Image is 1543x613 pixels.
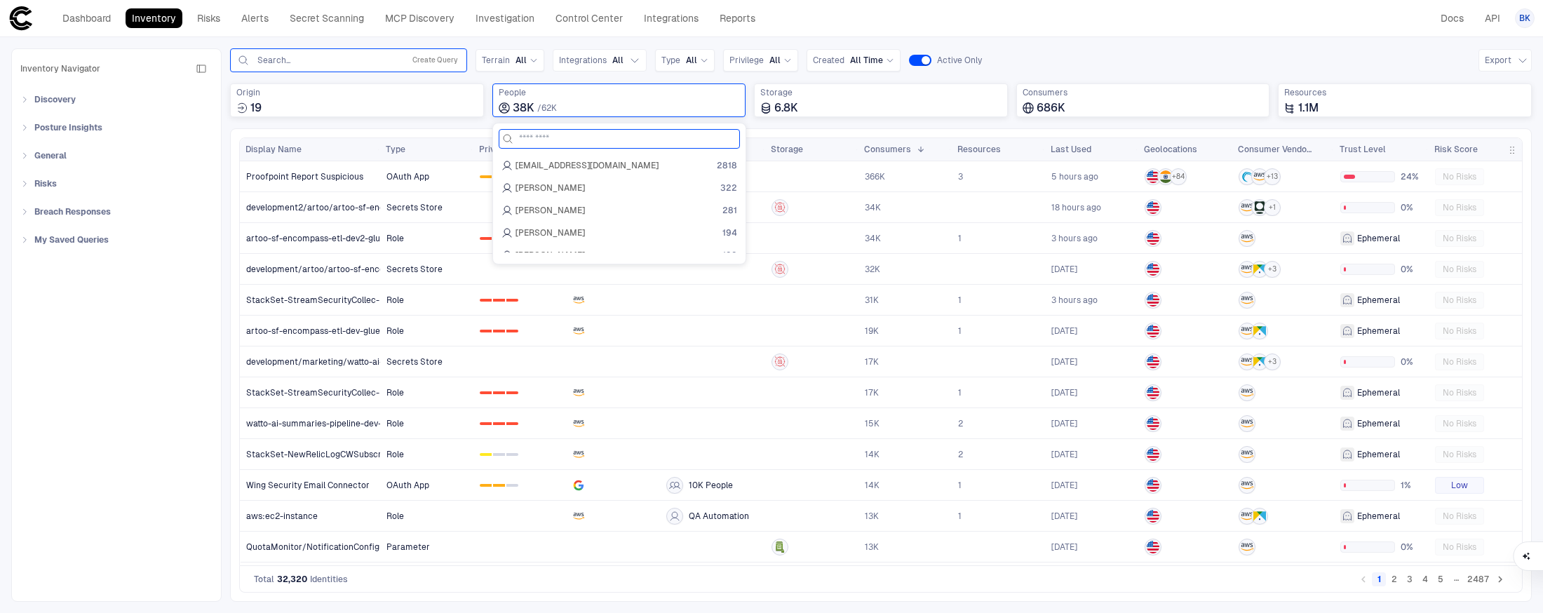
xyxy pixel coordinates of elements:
[958,171,963,182] span: 3
[1139,471,1232,499] a: US
[958,387,962,398] span: 1
[246,387,533,398] span: StackSet-StreamSecurityCollec-LightlyticsLambdaRole-B3l2R6Nj9RCG
[386,202,443,213] span: Secrets Store
[241,347,380,376] a: development/marketing/watto-ai-summaries-pipeline/ci_secret-KryLBP
[1147,448,1159,461] img: US
[1519,13,1530,24] span: BK
[1429,501,1521,530] a: No Risks
[1429,347,1521,376] a: No Risks
[1051,295,1098,306] span: 3 hours ago
[1443,511,1476,522] span: No Risks
[1241,541,1253,553] div: AWS
[859,347,951,376] a: 17K
[493,391,505,394] div: 1
[859,285,951,314] a: 31K
[1335,501,1428,530] a: Ephemeral
[1046,440,1138,469] a: 9/14/2025 15:11:51
[1051,356,1077,368] div: 9/3/2025 00:00:00
[952,162,1044,191] a: 3
[474,162,566,191] a: 012
[859,501,951,530] a: 13K
[241,255,380,283] a: development/artoo/artoo-sf-encompass-etl-shared-dev-6n1kf0
[859,193,951,222] a: 34K
[638,8,705,28] a: Integrations
[1357,295,1400,306] span: Ephemeral
[1051,418,1077,429] span: [DATE]
[241,471,380,499] a: Wing Security Email Connector
[865,295,879,306] span: 31K
[1051,480,1077,491] div: 6/18/2025 14:08:41
[493,453,505,456] div: 1
[1051,295,1098,306] div: 9/16/2025 15:00:09
[1139,440,1232,469] a: US
[859,224,951,252] a: 34K
[1434,8,1470,28] a: Docs
[381,224,473,252] a: Role
[952,471,1044,499] a: 1
[246,295,538,306] span: StackSet-StreamSecurityCollec-LightlyticsLambdaRole-JFCTzEwBO8pe
[1357,325,1400,337] span: Ephemeral
[246,511,318,522] span: aws:ec2-instance
[1401,264,1422,275] span: 0%
[1046,378,1138,407] a: 9/14/2025 15:12:19
[20,116,213,139] div: Posture Insights
[1233,255,1333,283] a: +3
[1451,480,1468,491] span: Low
[1429,532,1521,561] a: No Risks
[1253,510,1266,523] div: PennyMac
[20,88,213,111] div: Discovery
[126,8,182,28] a: Inventory
[1429,440,1521,469] a: No Risks
[1241,263,1253,276] div: AWS
[865,449,880,460] span: 14K
[506,330,518,332] div: 2
[865,202,881,213] span: 34K
[1147,232,1159,245] img: US
[1335,378,1428,407] a: Ephemeral
[1241,510,1253,523] div: AWS
[34,94,76,105] span: Discovery
[493,299,505,302] div: 1
[1241,170,1253,183] div: Akamai
[480,453,492,456] div: 0
[1269,203,1276,213] span: + 1
[1253,263,1266,276] div: PennyMac
[1139,501,1232,530] a: US
[20,229,213,251] div: My Saved Queries
[246,202,483,213] span: development2/artoo/artoo-sf-encompass-etl-shared-dev2
[958,449,963,460] span: 2
[1046,532,1138,561] a: 9/2/2025 20:43:23
[1401,202,1422,213] span: 0%
[1241,386,1253,399] div: AWS
[1051,264,1077,275] span: [DATE]
[1139,224,1232,252] a: US
[1253,201,1266,214] div: Token Security
[1147,417,1159,430] img: US
[34,206,111,217] span: Breach Responses
[1233,347,1333,376] a: +3
[241,285,380,314] a: StackSet-StreamSecurityCollec-LightlyticsLambdaRole-JFCTzEwBO8pe
[859,316,951,345] a: 19K
[474,378,566,407] a: 012
[549,8,629,28] a: Control Center
[381,162,473,191] a: OAuth App
[1147,386,1159,399] img: US
[1051,171,1098,182] span: 5 hours ago
[410,52,461,69] button: Create Query
[1051,356,1077,368] span: [DATE]
[386,233,404,244] span: Role
[1335,347,1428,376] a: 0%
[1429,162,1521,191] a: No Risks
[474,409,566,438] a: 012
[386,325,404,337] span: Role
[865,233,881,244] span: 34K
[1139,532,1232,561] a: US
[480,175,492,178] div: 0
[1051,325,1077,337] div: 9/14/2025 15:11:23
[381,471,473,499] a: OAuth App
[1147,510,1159,523] img: US
[386,356,443,368] span: Secrets Store
[1241,232,1253,245] div: AWS
[474,224,566,252] a: 012
[958,325,962,337] span: 1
